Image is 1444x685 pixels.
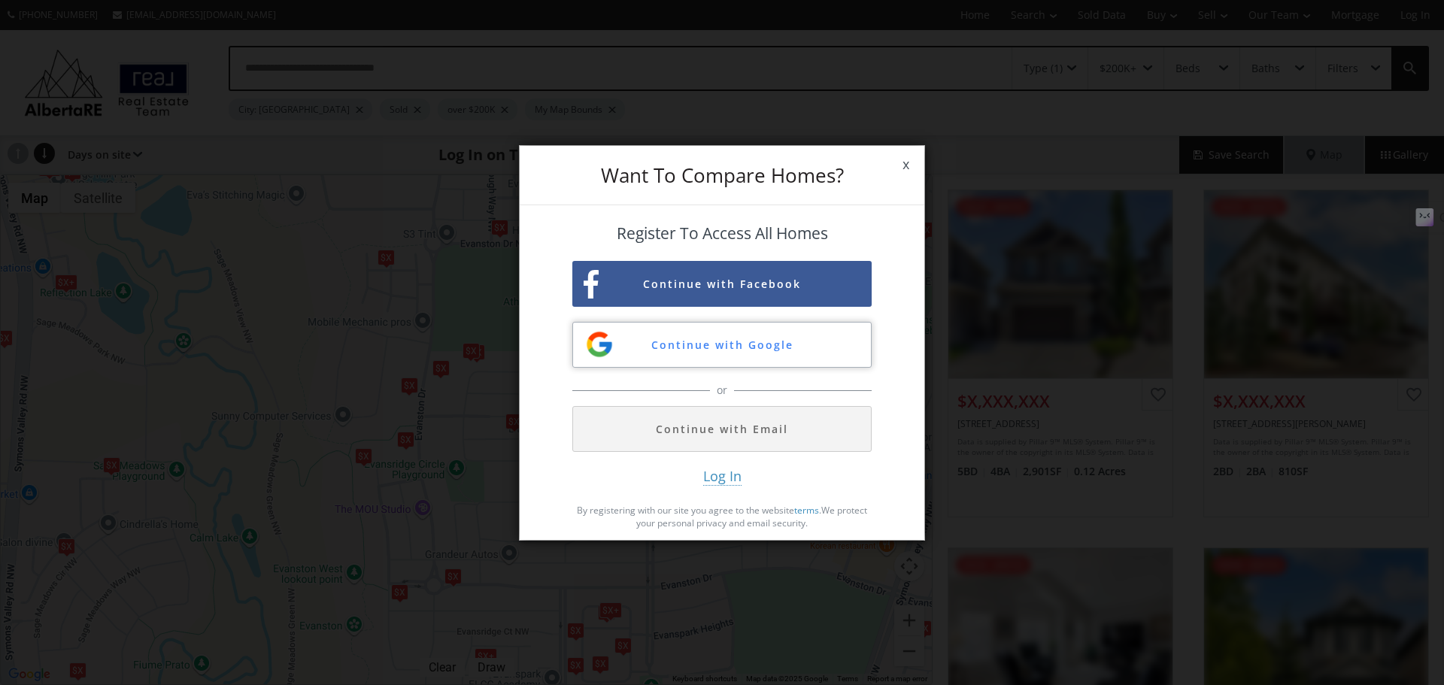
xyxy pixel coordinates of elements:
[572,225,872,242] h4: Register To Access All Homes
[572,165,872,185] h3: Want To Compare Homes?
[572,406,872,452] button: Continue with Email
[584,270,599,299] img: facebook-sign-up
[572,504,872,529] p: By registering with our site you agree to the website . We protect your personal privacy and emai...
[584,329,614,359] img: google-sign-up
[572,322,872,368] button: Continue with Google
[794,504,819,517] a: terms
[713,383,731,398] span: or
[572,261,872,307] button: Continue with Facebook
[887,144,924,186] span: x
[703,467,742,486] span: Log In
